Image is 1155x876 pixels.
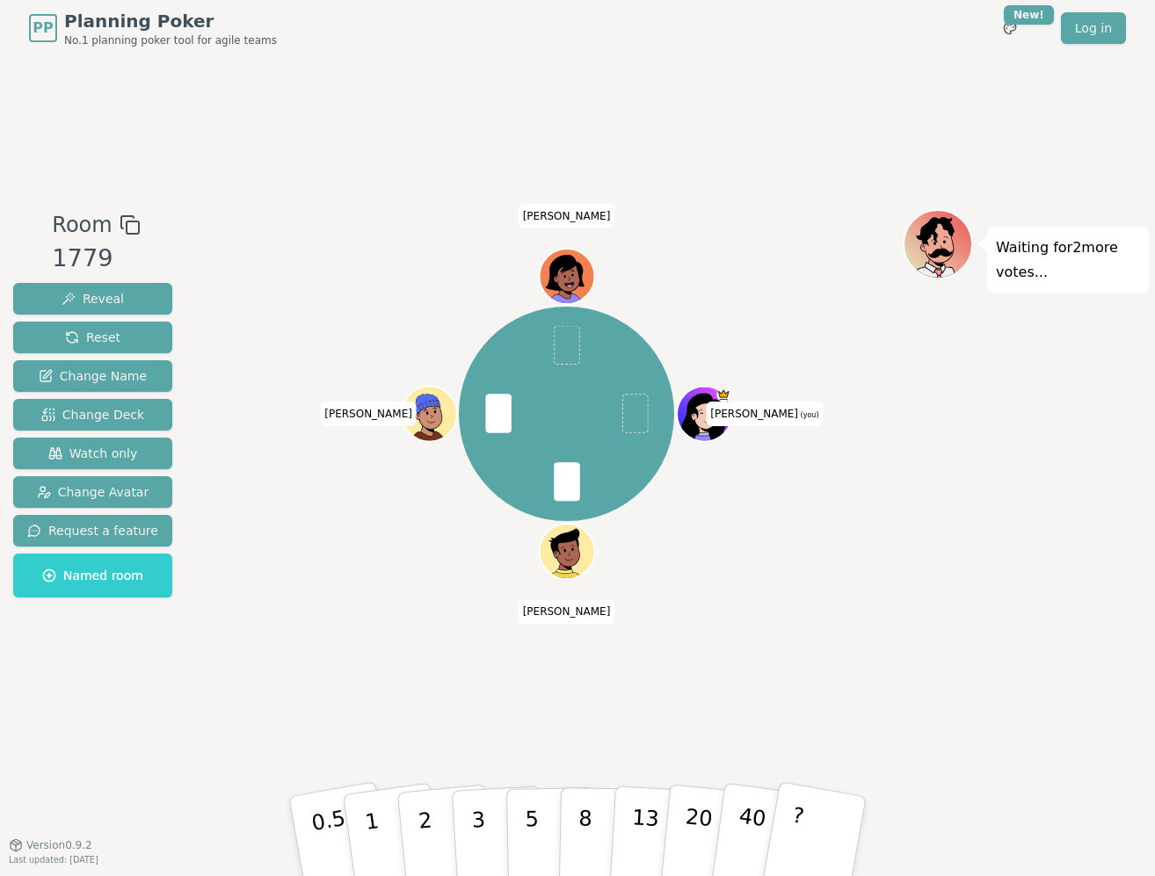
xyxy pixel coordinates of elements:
[9,855,98,865] span: Last updated: [DATE]
[37,483,149,501] span: Change Avatar
[13,476,172,508] button: Change Avatar
[706,402,823,426] span: Click to change your name
[52,241,140,277] div: 1779
[26,838,92,852] span: Version 0.9.2
[716,387,730,402] span: Thomas is the host
[65,329,120,346] span: Reset
[42,567,143,584] span: Named room
[52,209,112,241] span: Room
[519,599,615,624] span: Click to change your name
[13,554,172,597] button: Named room
[33,18,53,39] span: PP
[320,402,417,426] span: Click to change your name
[1004,5,1054,25] div: New!
[9,838,92,852] button: Version0.9.2
[64,9,277,33] span: Planning Poker
[798,411,819,419] span: (you)
[13,515,172,547] button: Request a feature
[48,445,138,462] span: Watch only
[996,235,1140,285] p: Waiting for 2 more votes...
[27,522,158,539] span: Request a feature
[29,9,277,47] a: PPPlanning PokerNo.1 planning poker tool for agile teams
[13,283,172,315] button: Reveal
[994,12,1026,44] button: New!
[13,399,172,431] button: Change Deck
[13,438,172,469] button: Watch only
[678,387,730,439] button: Click to change your avatar
[64,33,277,47] span: No.1 planning poker tool for agile teams
[13,360,172,392] button: Change Name
[1061,12,1126,44] a: Log in
[13,322,172,353] button: Reset
[41,406,144,424] span: Change Deck
[39,367,147,385] span: Change Name
[62,290,124,308] span: Reveal
[519,203,615,228] span: Click to change your name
